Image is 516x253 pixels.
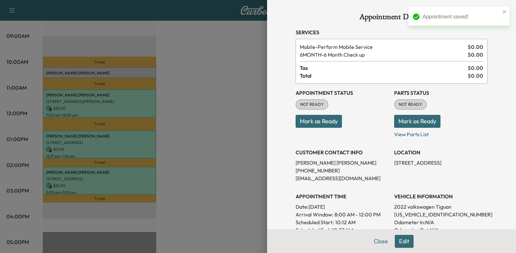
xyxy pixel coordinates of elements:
p: Odometer Out: N/A [394,226,487,234]
p: [US_VEHICLE_IDENTIFICATION_NUMBER] [394,211,487,218]
p: 10:12 AM [335,218,356,226]
h3: Appointment Status [296,89,389,97]
p: [EMAIL_ADDRESS][DOMAIN_NAME] [296,174,389,182]
p: 10:37 AM [332,226,353,234]
p: [PERSON_NAME] [PERSON_NAME] [296,159,389,167]
h1: Appointment Details [296,13,487,23]
span: Total [300,72,468,80]
button: Mark as Ready [296,115,342,128]
span: Perform Mobile Service [300,43,465,51]
span: 6 Month Check up [300,51,465,59]
span: $ 0.00 [468,64,483,72]
span: 8:00 AM - 12:00 PM [334,211,381,218]
p: Scheduled Start: [296,218,334,226]
span: $ 0.00 [468,72,483,80]
h3: Services [296,28,487,36]
span: $ 0.00 [468,51,483,59]
p: Scheduled End: [296,226,331,234]
span: NOT READY [296,101,328,108]
span: Tax [300,64,468,72]
p: 2022 volkswagen Tiguan [394,203,487,211]
h3: VEHICLE INFORMATION [394,192,487,200]
h3: LOCATION [394,148,487,156]
span: NOT READY [395,101,426,108]
h3: APPOINTMENT TIME [296,192,389,200]
button: Close [369,235,392,248]
p: [PHONE_NUMBER] [296,167,389,174]
div: Appointment saved! [423,13,500,21]
button: Edit [395,235,414,248]
p: Date: [DATE] [296,203,389,211]
button: Mark as Ready [394,115,440,128]
p: Arrival Window: [296,211,389,218]
button: close [502,9,507,14]
p: Odometer In: N/A [394,218,487,226]
h3: Parts Status [394,89,487,97]
p: [STREET_ADDRESS] [394,159,487,167]
p: View Parts List [394,128,487,138]
h3: CUSTOMER CONTACT INFO [296,148,389,156]
span: $ 0.00 [468,43,483,51]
